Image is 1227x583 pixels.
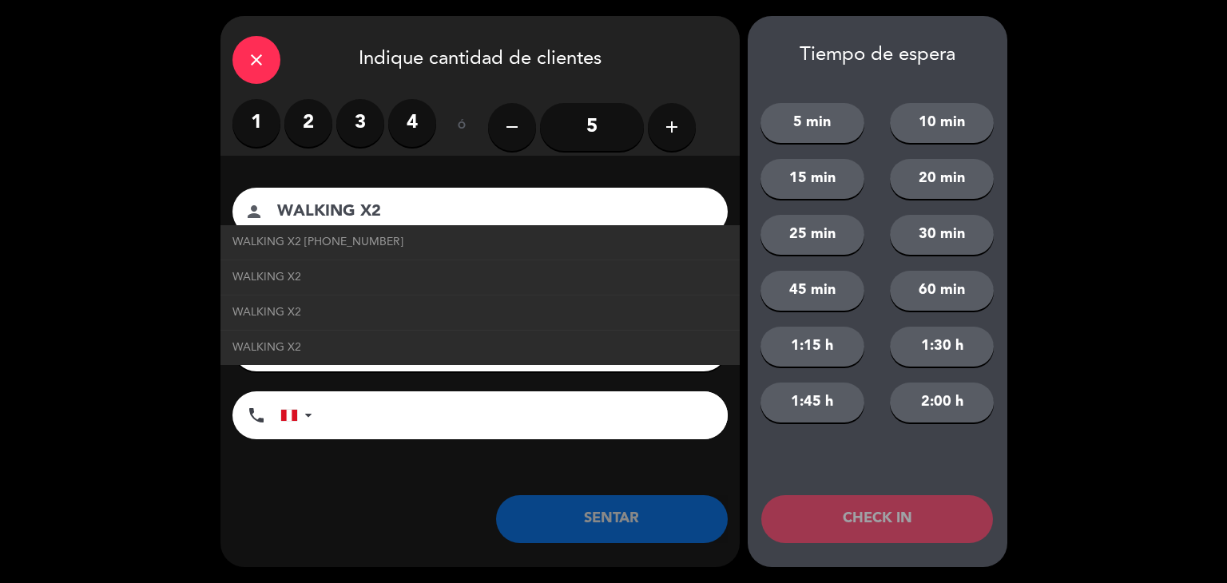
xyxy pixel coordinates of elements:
button: 1:30 h [890,327,994,367]
span: WALKING X2 [232,303,301,322]
button: 2:00 h [890,383,994,422]
i: person [244,202,264,221]
span: WALKING X2 [PHONE_NUMBER] [232,233,403,252]
button: CHECK IN [761,495,993,543]
button: add [648,103,696,151]
button: 15 min [760,159,864,199]
button: 25 min [760,215,864,255]
button: 5 min [760,103,864,143]
span: WALKING X2 [232,339,301,357]
div: ó [436,99,488,155]
button: 10 min [890,103,994,143]
button: 60 min [890,271,994,311]
label: 4 [388,99,436,147]
div: Indique cantidad de clientes [220,16,740,99]
div: Peru (Perú): +51 [281,392,318,438]
i: phone [247,406,266,425]
button: 20 min [890,159,994,199]
label: 1 [232,99,280,147]
button: 30 min [890,215,994,255]
i: add [662,117,681,137]
label: 3 [336,99,384,147]
button: remove [488,103,536,151]
button: 1:45 h [760,383,864,422]
button: 1:15 h [760,327,864,367]
button: SENTAR [496,495,728,543]
input: Nombre del cliente [276,198,707,226]
label: 2 [284,99,332,147]
i: remove [502,117,522,137]
span: WALKING X2 [232,268,301,287]
button: 45 min [760,271,864,311]
div: Tiempo de espera [748,44,1007,67]
i: close [247,50,266,69]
